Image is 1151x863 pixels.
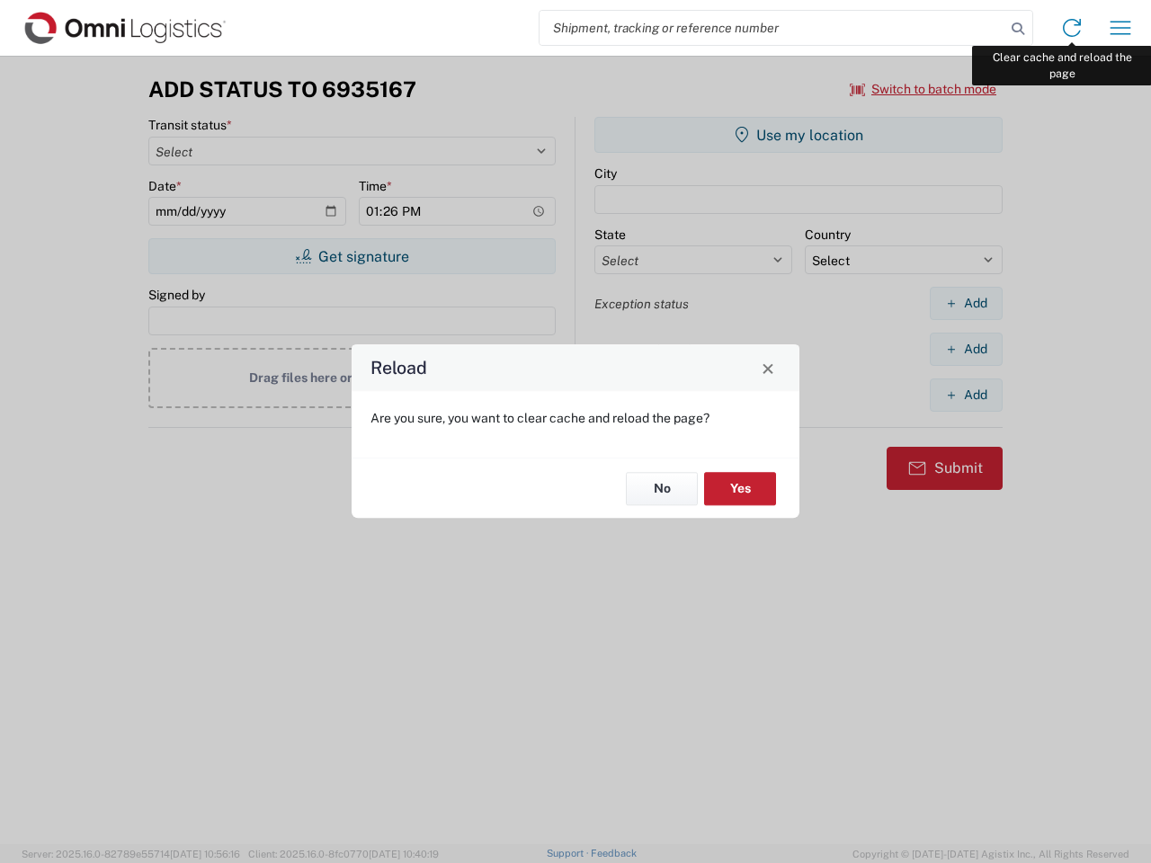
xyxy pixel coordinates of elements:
p: Are you sure, you want to clear cache and reload the page? [370,410,781,426]
input: Shipment, tracking or reference number [540,11,1005,45]
h4: Reload [370,355,427,381]
button: No [626,472,698,505]
button: Yes [704,472,776,505]
button: Close [755,355,781,380]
